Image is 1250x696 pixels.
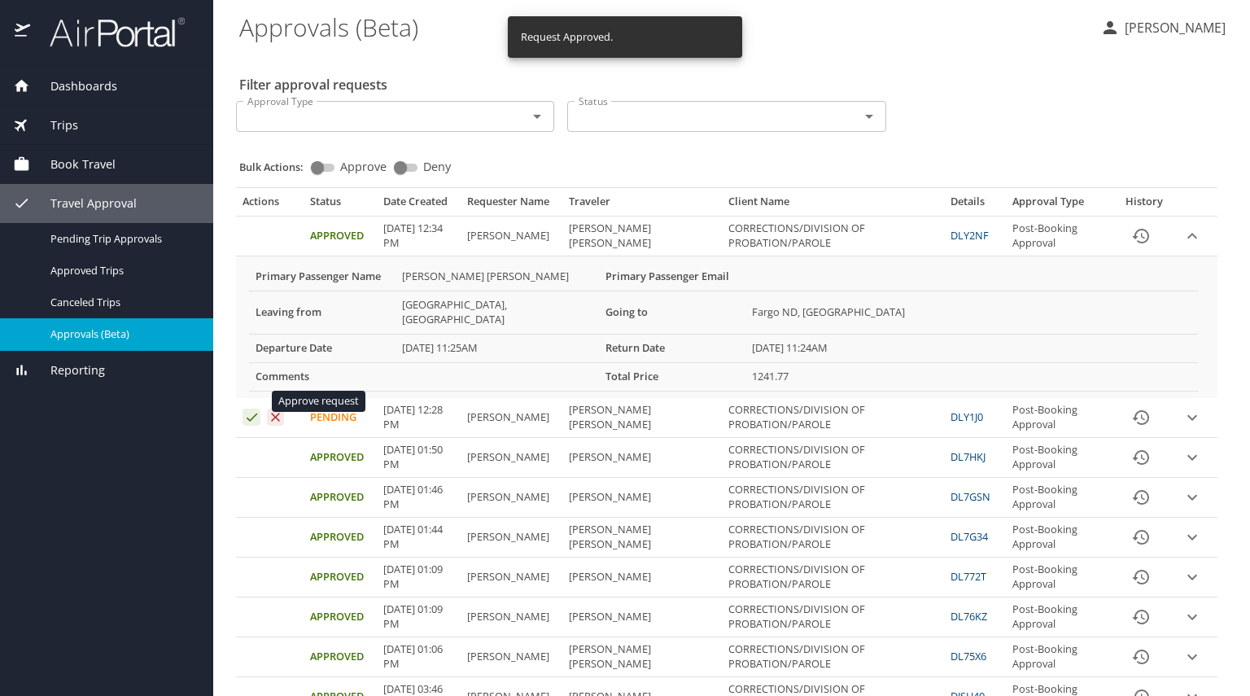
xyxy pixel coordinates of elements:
[951,228,989,243] a: DLY2NF
[396,291,599,334] td: [GEOGRAPHIC_DATA], [GEOGRAPHIC_DATA]
[50,231,194,247] span: Pending Trip Approvals
[1094,13,1232,42] button: [PERSON_NAME]
[951,529,988,544] a: DL7G34
[236,195,304,216] th: Actions
[951,569,986,584] a: DL772T
[722,478,945,518] td: CORRECTIONS/DIVISION OF PROBATION/PAROLE
[562,598,722,637] td: [PERSON_NAME]
[377,217,460,256] td: [DATE] 12:34 PM
[1121,637,1160,676] button: History
[30,195,137,212] span: Travel Approval
[461,637,562,677] td: [PERSON_NAME]
[461,478,562,518] td: [PERSON_NAME]
[423,161,451,173] span: Deny
[1121,217,1160,256] button: History
[1180,525,1204,549] button: expand row
[1180,485,1204,510] button: expand row
[944,195,1006,216] th: Details
[377,558,460,598] td: [DATE] 01:09 PM
[461,518,562,558] td: [PERSON_NAME]
[396,263,599,291] td: [PERSON_NAME] [PERSON_NAME]
[722,398,945,438] td: CORRECTIONS/DIVISION OF PROBATION/PAROLE
[599,334,745,362] th: Return Date
[722,637,945,677] td: CORRECTIONS/DIVISION OF PROBATION/PAROLE
[526,105,549,128] button: Open
[304,637,377,677] td: Approved
[1006,438,1115,478] td: Post-Booking Approval
[304,398,377,438] td: Pending
[951,489,990,504] a: DL7GSN
[50,326,194,342] span: Approvals (Beta)
[599,362,745,391] th: Total Price
[249,291,396,334] th: Leaving from
[239,72,387,98] h2: Filter approval requests
[304,518,377,558] td: Approved
[562,637,722,677] td: [PERSON_NAME] [PERSON_NAME]
[562,398,722,438] td: [PERSON_NAME] [PERSON_NAME]
[461,558,562,598] td: [PERSON_NAME]
[599,263,745,291] th: Primary Passenger Email
[1121,558,1160,597] button: History
[1006,558,1115,598] td: Post-Booking Approval
[1121,478,1160,517] button: History
[50,263,194,278] span: Approved Trips
[722,518,945,558] td: CORRECTIONS/DIVISION OF PROBATION/PAROLE
[562,518,722,558] td: [PERSON_NAME] [PERSON_NAME]
[745,291,1198,334] td: Fargo ND, [GEOGRAPHIC_DATA]
[722,598,945,637] td: CORRECTIONS/DIVISION OF PROBATION/PAROLE
[1180,224,1204,248] button: expand row
[304,558,377,598] td: Approved
[461,195,562,216] th: Requester Name
[304,217,377,256] td: Approved
[32,16,185,48] img: airportal-logo.png
[340,161,387,173] span: Approve
[1180,445,1204,470] button: expand row
[377,518,460,558] td: [DATE] 01:44 PM
[951,449,986,464] a: DL7HKJ
[722,217,945,256] td: CORRECTIONS/DIVISION OF PROBATION/PAROLE
[1120,18,1226,37] p: [PERSON_NAME]
[377,195,460,216] th: Date Created
[951,609,987,624] a: DL76KZ
[722,438,945,478] td: CORRECTIONS/DIVISION OF PROBATION/PAROLE
[1006,195,1115,216] th: Approval Type
[377,438,460,478] td: [DATE] 01:50 PM
[1180,405,1204,430] button: expand row
[1180,645,1204,669] button: expand row
[1006,598,1115,637] td: Post-Booking Approval
[239,2,1087,52] h1: Approvals (Beta)
[461,598,562,637] td: [PERSON_NAME]
[562,438,722,478] td: [PERSON_NAME]
[304,598,377,637] td: Approved
[858,105,881,128] button: Open
[30,116,78,134] span: Trips
[30,361,105,379] span: Reporting
[267,409,285,427] button: Deny request
[377,478,460,518] td: [DATE] 01:46 PM
[745,334,1198,362] td: [DATE] 11:24AM
[1115,195,1174,216] th: History
[396,334,599,362] td: [DATE] 11:25AM
[562,558,722,598] td: [PERSON_NAME]
[1180,605,1204,629] button: expand row
[50,295,194,310] span: Canceled Trips
[377,398,460,438] td: [DATE] 12:28 PM
[304,478,377,518] td: Approved
[745,362,1198,391] td: 1241.77
[951,649,986,663] a: DL75X6
[461,398,562,438] td: [PERSON_NAME]
[249,334,396,362] th: Departure Date
[1121,598,1160,637] button: History
[461,217,562,256] td: [PERSON_NAME]
[377,637,460,677] td: [DATE] 01:06 PM
[562,478,722,518] td: [PERSON_NAME]
[304,195,377,216] th: Status
[1006,217,1115,256] td: Post-Booking Approval
[1121,518,1160,557] button: History
[1006,518,1115,558] td: Post-Booking Approval
[30,155,116,173] span: Book Travel
[30,77,117,95] span: Dashboards
[304,438,377,478] td: Approved
[15,16,32,48] img: icon-airportal.png
[239,160,317,174] p: Bulk Actions:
